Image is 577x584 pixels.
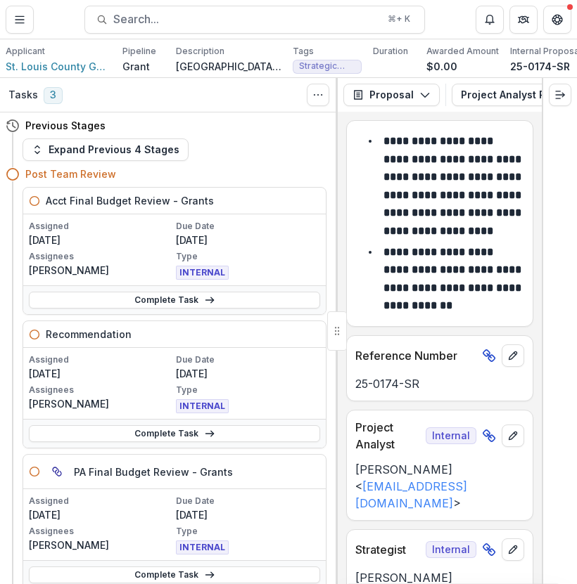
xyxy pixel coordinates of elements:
p: Strategist [355,541,420,558]
p: Due Date [176,353,320,366]
p: $0.00 [426,59,457,74]
button: edit [502,424,524,447]
p: Assigned [29,353,173,366]
h4: Previous Stages [25,118,106,133]
p: Type [176,384,320,396]
p: Assignees [29,384,173,396]
p: Description [176,45,224,58]
p: Assignees [29,525,173,538]
p: 25-0174-SR [510,59,570,74]
p: Due Date [176,495,320,507]
span: 3 [44,87,63,104]
span: INTERNAL [176,266,229,280]
p: [PERSON_NAME] [29,396,173,411]
h5: Recommendation [46,327,132,342]
span: INTERNAL [176,540,229,554]
a: Complete Task [29,292,320,309]
p: [DATE] [176,233,320,247]
button: Proposal [343,84,440,106]
a: [EMAIL_ADDRESS][DOMAIN_NAME] [355,479,467,510]
p: Tags [293,45,314,58]
h3: Tasks [8,89,38,101]
p: [DATE] [176,507,320,522]
p: [DATE] [176,366,320,381]
a: Complete Task [29,566,320,583]
p: [PERSON_NAME] [29,538,173,552]
button: Get Help [543,6,571,34]
p: Grant [122,59,150,74]
p: Assigned [29,220,173,233]
p: Type [176,250,320,263]
p: Applicant [6,45,45,58]
h4: Post Team Review [25,167,116,181]
button: Toggle Menu [6,6,34,34]
p: [PERSON_NAME] < > [355,461,524,512]
div: ⌘ + K [385,11,413,27]
button: Search... [84,6,425,34]
button: edit [502,538,524,561]
button: edit [502,344,524,367]
p: [DATE] [29,366,173,381]
h5: PA Final Budget Review - Grants [74,465,233,479]
span: Search... [113,13,379,26]
p: Assigned [29,495,173,507]
p: Awarded Amount [426,45,499,58]
p: [GEOGRAPHIC_DATA], the City of [GEOGRAPHIC_DATA], Legal Services of [GEOGRAPHIC_DATA][US_STATE], ... [176,59,281,74]
a: Complete Task [29,425,320,442]
p: Pipeline [122,45,156,58]
button: Toggle View Cancelled Tasks [307,84,329,106]
h5: Acct Final Budget Review - Grants [46,193,214,208]
span: Strategic Relationships - Other Grants and Contracts [299,61,355,71]
button: Notifications [476,6,504,34]
a: St. Louis County Government [6,59,111,74]
p: [DATE] [29,233,173,247]
p: [PERSON_NAME] [29,263,173,278]
p: Type [176,525,320,538]
button: Expand Previous 4 Stages [23,138,189,161]
p: Assignees [29,250,173,263]
button: Expand right [549,84,571,106]
span: INTERNAL [176,399,229,413]
p: Reference Number [355,347,476,364]
span: Internal [426,427,476,444]
span: Internal [426,541,476,558]
p: 25-0174-SR [355,375,524,392]
p: Project Analyst [355,419,420,453]
button: Partners [509,6,538,34]
p: [DATE] [29,507,173,522]
p: Duration [373,45,408,58]
button: View dependent tasks [46,460,68,483]
p: Due Date [176,220,320,233]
